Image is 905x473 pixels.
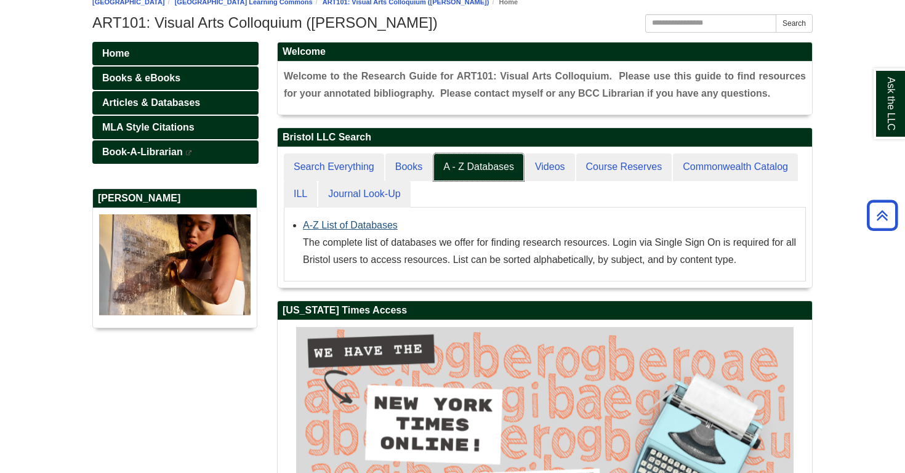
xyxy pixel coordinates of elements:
a: Book-A-Librarian [92,140,259,164]
button: Search [776,14,813,33]
h1: ART101: Visual Arts Colloquium ([PERSON_NAME]) [92,14,813,31]
a: Course Reserves [576,153,672,181]
a: Books [385,153,432,181]
a: Journal Look-Up [318,180,410,208]
a: Videos [525,153,575,181]
a: Home [92,42,259,65]
div: Guide Pages [92,42,259,341]
span: Books & eBooks [102,73,180,83]
a: MLA Style Citations [92,116,259,139]
h2: Welcome [278,42,812,62]
div: The complete list of databases we offer for finding research resources. Login via Single Sign On ... [303,234,799,269]
h2: [US_STATE] Times Access [278,301,812,320]
span: Articles & Databases [102,97,200,108]
h2: [PERSON_NAME] [93,189,257,208]
span: Welcome to the Research Guide for ART101: Visual Arts Colloquium. Please use this guide to find r... [284,71,806,99]
h2: Bristol LLC Search [278,128,812,147]
a: Search Everything [284,153,384,181]
span: MLA Style Citations [102,122,195,132]
a: ILL [284,180,317,208]
span: Book-A-Librarian [102,147,183,157]
a: Back to Top [863,207,902,224]
a: A-Z List of Databases [303,220,398,230]
a: Commonwealth Catalog [673,153,798,181]
a: Articles & Databases [92,91,259,115]
a: Books & eBooks [92,67,259,90]
i: This link opens in a new window [185,150,193,156]
a: A - Z Databases [433,153,524,181]
span: Home [102,48,129,59]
